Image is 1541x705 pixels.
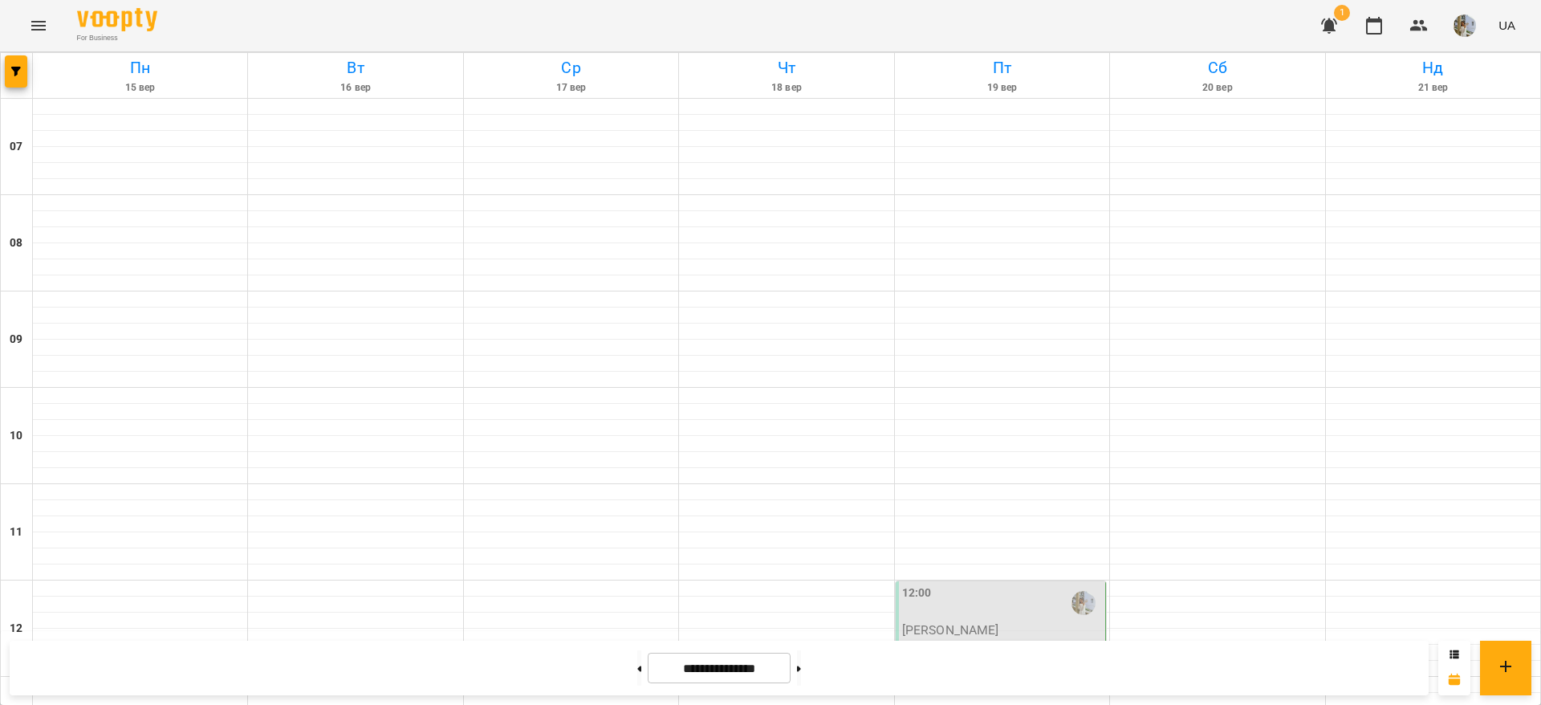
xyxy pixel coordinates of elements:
span: For Business [77,33,157,43]
h6: 20 вер [1112,80,1322,96]
h6: 08 [10,234,22,252]
h6: Пт [897,55,1107,80]
h6: Сб [1112,55,1322,80]
h6: Нд [1328,55,1538,80]
h6: 16 вер [250,80,460,96]
h6: 21 вер [1328,80,1538,96]
h6: 17 вер [466,80,676,96]
label: 12:00 [902,585,932,602]
h6: 09 [10,331,22,348]
span: 1 [1334,5,1350,21]
span: UA [1498,17,1515,34]
h6: Вт [250,55,460,80]
h6: Ср [466,55,676,80]
button: Menu [19,6,58,45]
h6: 10 [10,427,22,445]
h6: 11 [10,524,22,541]
h6: 18 вер [681,80,891,96]
button: UA [1492,10,1522,40]
img: 2693ff5fab4ac5c18e9886587ab8f966.jpg [1454,14,1476,37]
h6: 07 [10,138,22,156]
h6: 15 вер [35,80,245,96]
p: [PERSON_NAME] [902,623,999,637]
img: Ковтун Анастасія Сергіїівна [1071,591,1096,615]
img: Voopty Logo [77,8,157,31]
h6: 12 [10,620,22,638]
h6: 19 вер [897,80,1107,96]
h6: Чт [681,55,891,80]
h6: Пн [35,55,245,80]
